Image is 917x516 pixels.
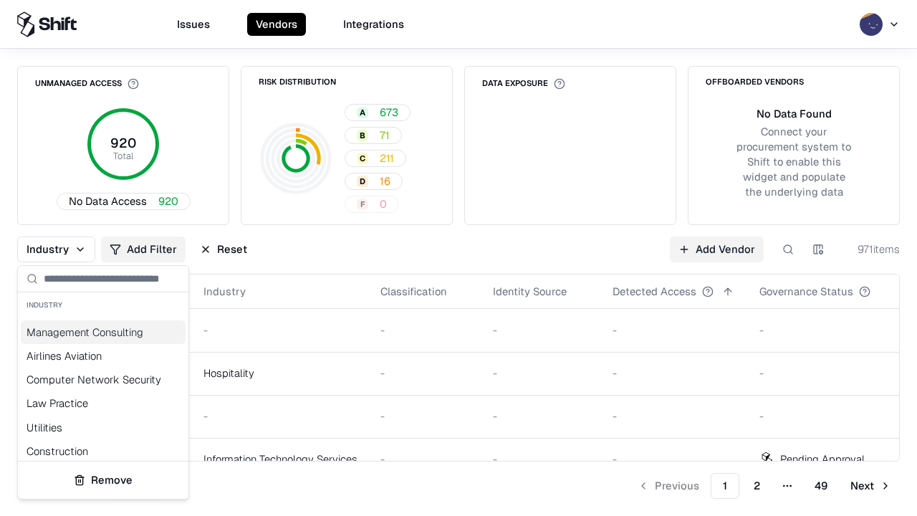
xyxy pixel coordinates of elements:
[18,317,188,461] div: Suggestions
[21,416,186,439] div: Utilities
[21,391,186,415] div: Law Practice
[21,320,186,344] div: Management Consulting
[21,344,186,368] div: Airlines Aviation
[24,467,183,493] button: Remove
[21,368,186,391] div: Computer Network Security
[18,292,188,317] div: Industry
[21,439,186,463] div: Construction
